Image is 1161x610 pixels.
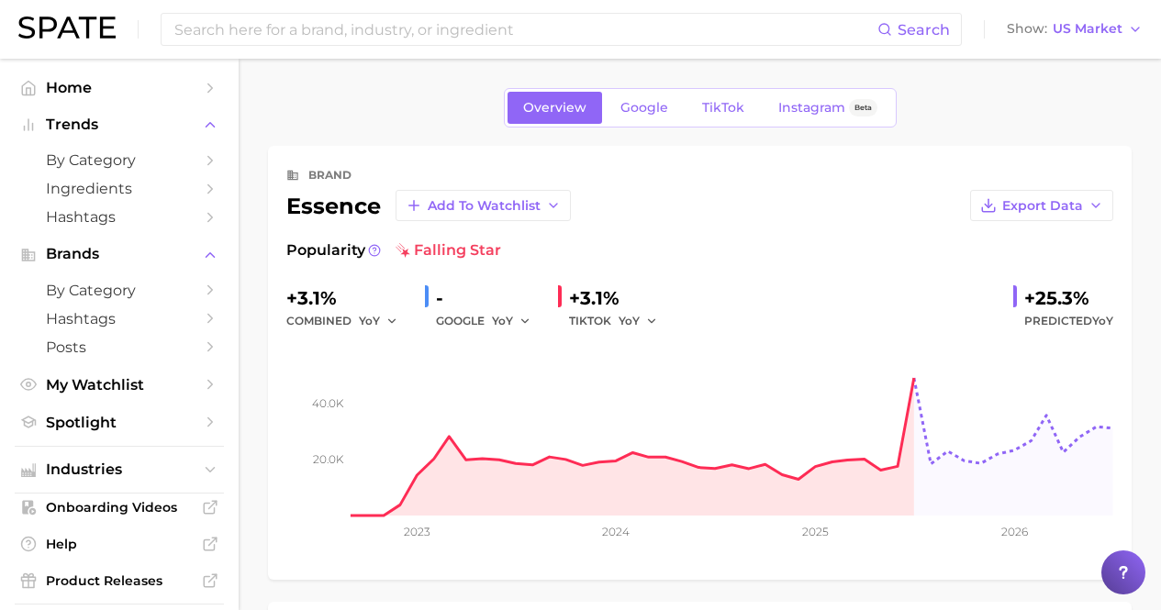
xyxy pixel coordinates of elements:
[1053,24,1122,34] span: US Market
[569,310,670,332] div: TIKTOK
[286,310,410,332] div: combined
[404,525,430,538] tspan: 2023
[396,239,501,261] span: falling star
[15,73,224,102] a: Home
[15,494,224,521] a: Onboarding Videos
[46,414,193,431] span: Spotlight
[46,208,193,226] span: Hashtags
[569,283,670,313] div: +3.1%
[173,14,877,45] input: Search here for a brand, industry, or ingredient
[15,203,224,231] a: Hashtags
[46,151,193,169] span: by Category
[492,313,513,328] span: YoY
[1024,310,1113,332] span: Predicted
[687,92,760,124] a: TikTok
[286,239,365,261] span: Popularity
[15,456,224,483] button: Industries
[778,100,845,116] span: Instagram
[15,174,224,203] a: Ingredients
[46,572,193,589] span: Product Releases
[620,100,668,116] span: Google
[523,100,586,116] span: Overview
[15,371,224,399] a: My Watchlist
[286,190,571,221] div: essence
[1001,525,1028,538] tspan: 2026
[15,146,224,174] a: by Category
[605,92,684,124] a: Google
[286,283,410,313] div: +3.1%
[46,79,193,96] span: Home
[15,305,224,333] a: Hashtags
[46,246,193,262] span: Brands
[46,461,193,478] span: Industries
[15,240,224,268] button: Brands
[15,276,224,305] a: by Category
[18,17,116,39] img: SPATE
[898,21,950,39] span: Search
[428,198,541,214] span: Add to Watchlist
[702,100,744,116] span: TikTok
[1002,17,1147,41] button: ShowUS Market
[619,313,640,328] span: YoY
[436,310,543,332] div: GOOGLE
[46,499,193,516] span: Onboarding Videos
[1024,283,1113,313] div: +25.3%
[1007,24,1047,34] span: Show
[854,100,872,116] span: Beta
[492,310,531,332] button: YoY
[46,536,193,552] span: Help
[15,408,224,437] a: Spotlight
[436,283,543,313] div: -
[15,567,224,594] a: Product Releases
[508,92,602,124] a: Overview
[15,111,224,139] button: Trends
[970,190,1113,221] button: Export Data
[15,530,224,558] a: Help
[46,310,193,327] span: Hashtags
[46,376,193,394] span: My Watchlist
[602,525,630,538] tspan: 2024
[359,313,380,328] span: YoY
[763,92,893,124] a: InstagramBeta
[359,310,398,332] button: YoY
[46,282,193,299] span: by Category
[15,333,224,361] a: Posts
[46,180,193,197] span: Ingredients
[619,310,658,332] button: YoY
[396,243,410,258] img: falling star
[46,338,193,356] span: Posts
[396,190,571,221] button: Add to Watchlist
[1092,314,1113,327] span: YoY
[308,164,352,186] div: brand
[46,116,193,133] span: Trends
[802,525,829,538] tspan: 2025
[1002,198,1083,214] span: Export Data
